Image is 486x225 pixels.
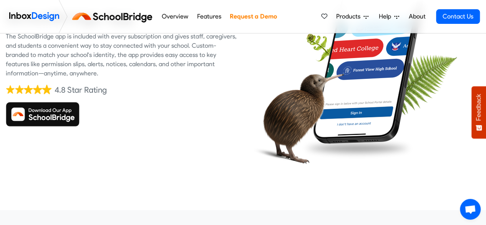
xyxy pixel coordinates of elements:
a: Help [376,9,402,24]
img: Download SchoolBridge App [6,102,80,127]
a: About [406,9,428,24]
img: kiwi_bird.png [249,57,343,173]
span: Feedback [475,94,482,121]
a: Request a Demo [227,9,279,24]
img: shadow.png [300,136,415,160]
button: Feedback - Show survey [471,86,486,138]
a: Features [195,9,223,24]
span: Products [336,12,363,21]
div: Open chat [460,199,481,220]
span: Help [379,12,394,21]
a: Contact Us [436,9,480,24]
div: The SchoolBridge app is included with every subscription and gives staff, caregivers, and student... [6,32,237,78]
div: 4.8 Star Rating [55,84,107,96]
a: Products [333,9,372,24]
img: schoolbridge logo [71,7,157,26]
a: Overview [159,9,190,24]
